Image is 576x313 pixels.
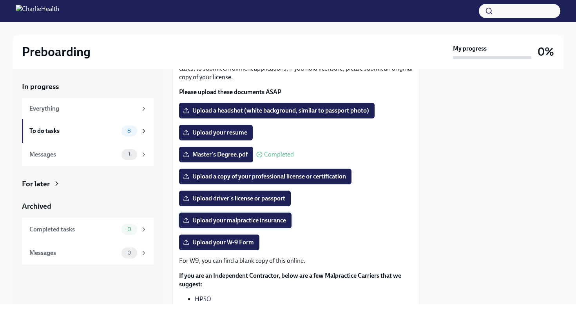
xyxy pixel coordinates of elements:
[29,150,118,159] div: Messages
[179,235,259,250] label: Upload your W-9 Form
[185,107,369,115] span: Upload a headshot (white background, similar to passport photo)
[22,241,154,265] a: Messages0
[185,195,285,202] span: Upload driver's license or passport
[195,304,268,311] a: Philadelphia Insurance. CO
[538,45,554,59] h3: 0%
[179,147,253,162] label: Master's Degree.pdf
[179,103,375,118] label: Upload a headshot (white background, similar to passport photo)
[29,225,118,234] div: Completed tasks
[179,257,413,265] p: For W9, you can find a blank copy of this online.
[22,201,154,211] a: Archived
[185,173,346,180] span: Upload a copy of your professional license or certification
[123,151,135,157] span: 1
[179,125,253,140] label: Upload your resume
[195,295,211,303] a: HPSO
[29,249,118,257] div: Messages
[22,119,154,143] a: To do tasks8
[179,272,401,288] strong: If you are an Independent Contractor, below are a few Malpractice Carriers that we suggest:
[123,250,136,256] span: 0
[185,151,248,158] span: Master's Degree.pdf
[179,213,292,228] label: Upload your malpractice insurance
[22,44,91,60] h2: Preboarding
[179,191,291,206] label: Upload driver's license or passport
[185,238,254,246] span: Upload your W-9 Form
[185,129,247,136] span: Upload your resume
[22,179,154,189] a: For later
[22,179,50,189] div: For later
[22,143,154,166] a: Messages1
[179,169,351,184] label: Upload a copy of your professional license or certification
[123,226,136,232] span: 0
[22,82,154,92] a: In progress
[29,104,137,113] div: Everything
[123,128,136,134] span: 8
[16,5,59,17] img: CharlieHealth
[22,98,154,119] a: Everything
[179,88,281,96] strong: Please upload these documents ASAP
[264,151,294,158] span: Completed
[185,217,286,224] span: Upload your malpractice insurance
[22,218,154,241] a: Completed tasks0
[29,127,118,135] div: To do tasks
[453,44,487,53] strong: My progress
